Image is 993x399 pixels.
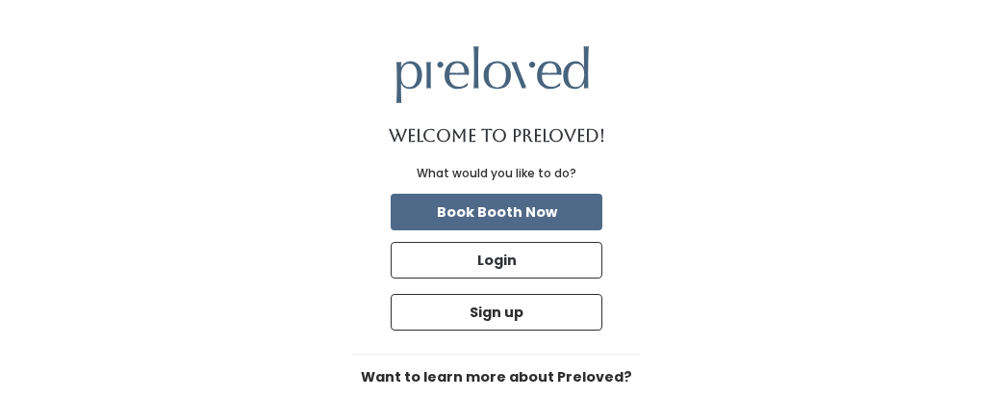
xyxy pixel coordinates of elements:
[387,238,606,282] a: Login
[391,294,602,331] button: Sign up
[389,126,605,146] h1: Welcome to Preloved!
[391,242,602,279] button: Login
[417,165,576,182] div: What would you like to do?
[352,370,641,386] h6: Want to learn more about Preloved?
[391,194,602,230] button: Book Booth Now
[396,46,589,103] img: preloved logo
[387,290,606,334] a: Sign up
